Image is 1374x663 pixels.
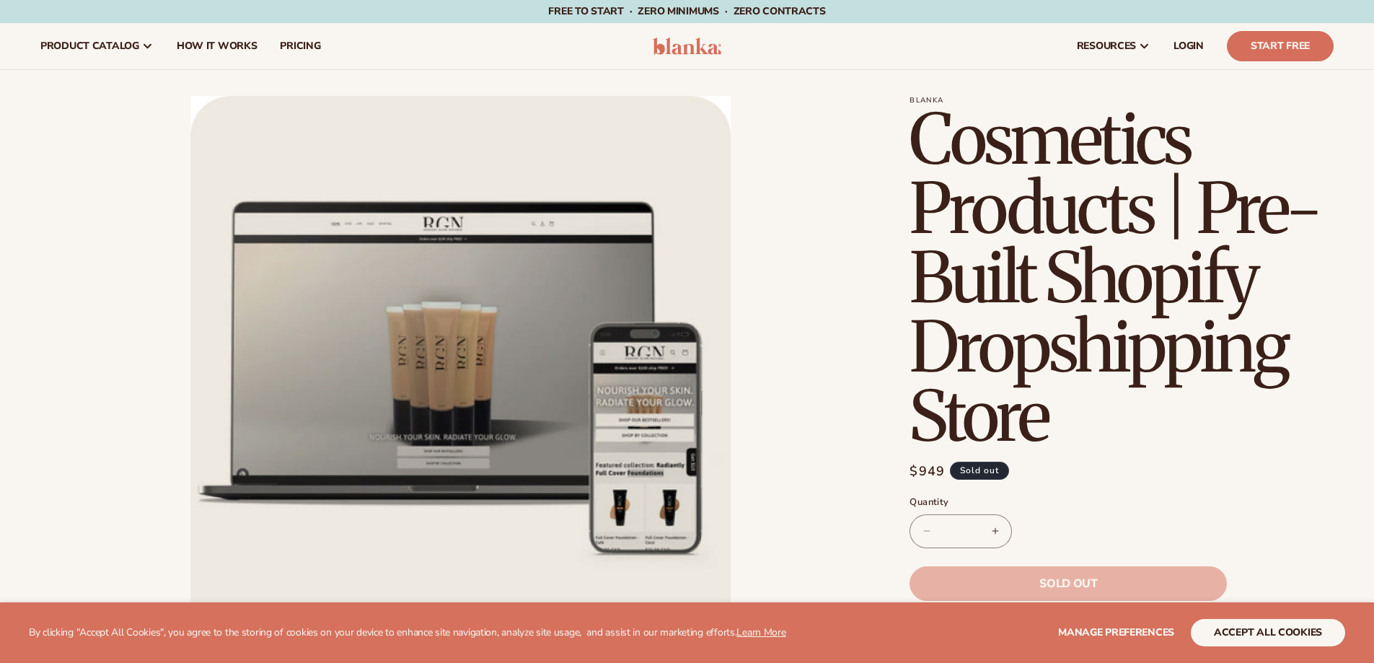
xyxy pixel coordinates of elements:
span: How It Works [177,40,257,52]
h1: Cosmetics Products | Pre-Built Shopify Dropshipping Store [910,105,1334,451]
span: Sold out [1039,578,1097,589]
a: Start Free [1227,31,1334,61]
span: Manage preferences [1058,625,1174,639]
span: resources [1077,40,1136,52]
span: Sold out [950,462,1009,480]
button: Manage preferences [1058,619,1174,646]
a: LOGIN [1162,23,1215,69]
button: Sold out [910,566,1227,601]
span: pricing [280,40,320,52]
span: $949 [910,462,945,481]
label: Quantity [910,496,1227,510]
span: product catalog [40,40,139,52]
button: accept all cookies [1191,619,1345,646]
span: Free to start · ZERO minimums · ZERO contracts [548,4,825,18]
a: product catalog [29,23,165,69]
a: Learn More [736,625,785,639]
a: How It Works [165,23,269,69]
a: resources [1065,23,1162,69]
p: By clicking "Accept All Cookies", you agree to the storing of cookies on your device to enhance s... [29,627,786,639]
a: pricing [268,23,332,69]
img: logo [653,38,721,55]
span: LOGIN [1173,40,1204,52]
